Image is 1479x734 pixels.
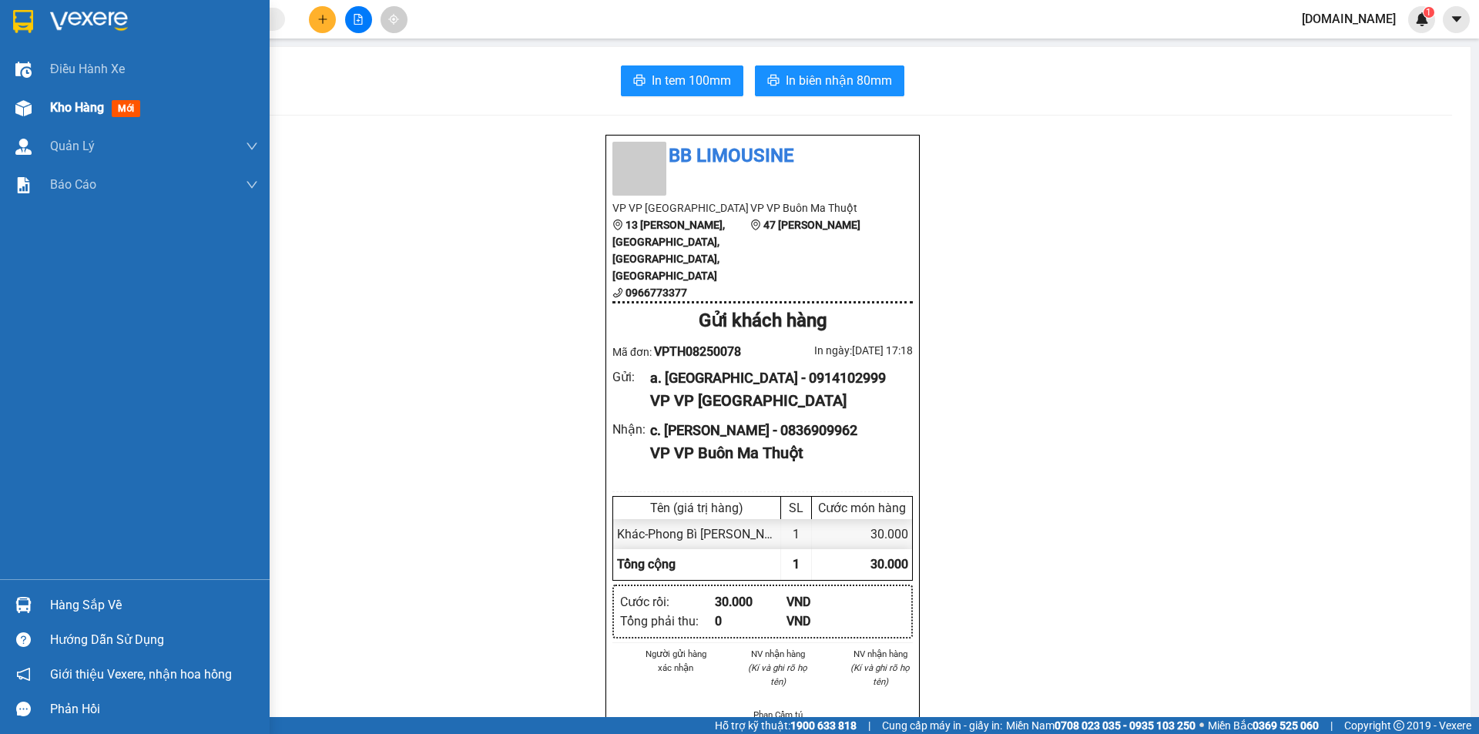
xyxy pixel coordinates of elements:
b: 0966773377 [625,287,687,299]
li: BB Limousine [612,142,913,171]
sup: 1 [1424,7,1434,18]
span: ⚪️ [1199,722,1204,729]
span: message [16,702,31,716]
span: 1 [793,557,800,571]
span: Khác - Phong Bì [PERSON_NAME] (0) [617,527,811,541]
div: Hướng dẫn sử dụng [50,628,258,652]
div: a. [GEOGRAPHIC_DATA] - 0914102999 [650,367,900,389]
li: Người gửi hàng xác nhận [643,647,709,675]
img: warehouse-icon [15,62,32,78]
div: 30.000 [715,592,786,612]
div: Phản hồi [50,698,258,721]
strong: 0369 525 060 [1253,719,1319,732]
div: In ngày: [DATE] 17:18 [763,342,913,359]
span: down [246,140,258,152]
div: Cước món hàng [816,501,908,515]
span: Miền Nam [1006,717,1196,734]
span: | [868,717,870,734]
div: Hàng sắp về [50,594,258,617]
span: Báo cáo [50,175,96,194]
div: VP VP Buôn Ma Thuột [650,441,900,465]
span: environment [612,220,623,230]
img: solution-icon [15,177,32,193]
div: 1 [781,519,812,549]
div: Gửi khách hàng [612,307,913,336]
li: VP VP [GEOGRAPHIC_DATA] [612,199,750,216]
button: plus [309,6,336,33]
div: Cước rồi : [620,592,715,612]
i: (Kí và ghi rõ họ tên) [748,662,807,687]
div: Mã đơn: [612,342,763,361]
span: | [1330,717,1333,734]
img: icon-new-feature [1415,12,1429,26]
span: Miền Bắc [1208,717,1319,734]
div: Nhận : [612,420,650,439]
img: logo-vxr [13,10,33,33]
span: phone [612,287,623,298]
div: Gửi : [612,367,650,387]
span: In tem 100mm [652,71,731,90]
span: environment [750,220,761,230]
li: VP VP Buôn Ma Thuột [106,65,205,99]
span: printer [633,74,646,89]
div: VP VP [GEOGRAPHIC_DATA] [650,389,900,413]
span: file-add [353,14,364,25]
b: 13 [PERSON_NAME], [GEOGRAPHIC_DATA], [GEOGRAPHIC_DATA], [GEOGRAPHIC_DATA] [612,219,725,282]
button: file-add [345,6,372,33]
button: aim [381,6,407,33]
img: warehouse-icon [15,139,32,155]
div: c. [PERSON_NAME] - 0836909962 [650,420,900,441]
span: Tổng cộng [617,557,676,571]
div: Tổng phải thu : [620,612,715,631]
span: In biên nhận 80mm [786,71,892,90]
span: copyright [1393,720,1404,731]
span: down [246,179,258,191]
span: [DOMAIN_NAME] [1290,9,1408,28]
span: Kho hàng [50,100,104,115]
li: NV nhận hàng [746,647,811,661]
img: warehouse-icon [15,100,32,116]
div: 0 [715,612,786,631]
button: printerIn tem 100mm [621,65,743,96]
span: Điều hành xe [50,59,125,79]
span: question-circle [16,632,31,647]
span: mới [112,100,140,117]
i: (Kí và ghi rõ họ tên) [850,662,910,687]
li: Phan Cẩm tú [746,708,811,722]
li: NV nhận hàng [847,647,913,661]
span: 30.000 [870,557,908,571]
img: warehouse-icon [15,597,32,613]
span: Cung cấp máy in - giấy in: [882,717,1002,734]
span: 1 [1426,7,1431,18]
span: Giới thiệu Vexere, nhận hoa hồng [50,665,232,684]
b: 47 [PERSON_NAME] [763,219,860,231]
li: VP VP [GEOGRAPHIC_DATA] [8,65,106,116]
span: caret-down [1450,12,1464,26]
li: BB Limousine [8,8,223,37]
span: Quản Lý [50,136,95,156]
span: plus [317,14,328,25]
span: aim [388,14,399,25]
span: VPTH08250078 [654,344,741,359]
strong: 1900 633 818 [790,719,857,732]
button: caret-down [1443,6,1470,33]
div: VND [786,592,858,612]
div: Tên (giá trị hàng) [617,501,776,515]
div: SL [785,501,807,515]
li: VP VP Buôn Ma Thuột [750,199,888,216]
span: notification [16,667,31,682]
span: Hỗ trợ kỹ thuật: [715,717,857,734]
span: environment [106,102,117,113]
div: VND [786,612,858,631]
div: 30.000 [812,519,912,549]
span: printer [767,74,780,89]
button: printerIn biên nhận 80mm [755,65,904,96]
strong: 0708 023 035 - 0935 103 250 [1055,719,1196,732]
